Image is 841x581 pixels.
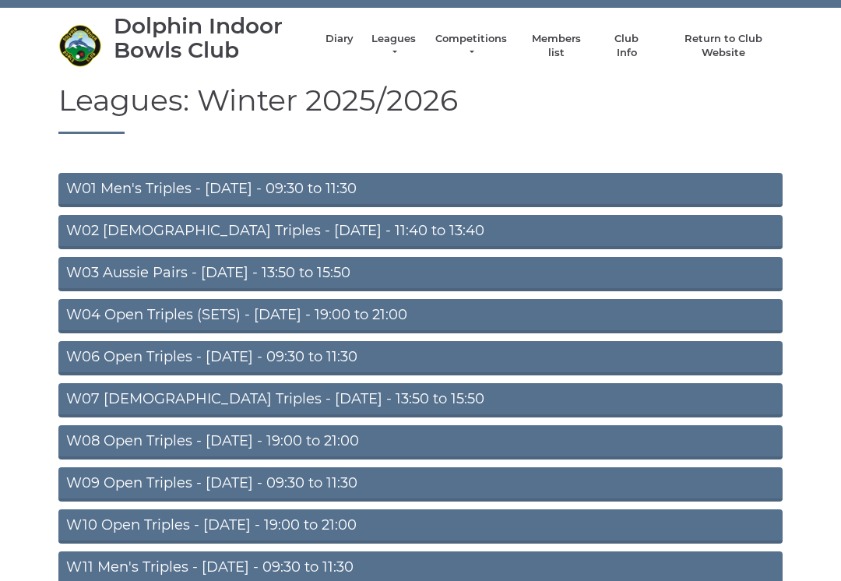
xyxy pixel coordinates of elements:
a: W10 Open Triples - [DATE] - 19:00 to 21:00 [58,509,783,544]
a: Return to Club Website [665,32,783,60]
div: Dolphin Indoor Bowls Club [114,14,310,62]
a: W07 [DEMOGRAPHIC_DATA] Triples - [DATE] - 13:50 to 15:50 [58,383,783,417]
a: W02 [DEMOGRAPHIC_DATA] Triples - [DATE] - 11:40 to 13:40 [58,215,783,249]
a: W06 Open Triples - [DATE] - 09:30 to 11:30 [58,341,783,375]
a: Competitions [434,32,508,60]
a: W03 Aussie Pairs - [DATE] - 13:50 to 15:50 [58,257,783,291]
a: Members list [523,32,588,60]
a: W04 Open Triples (SETS) - [DATE] - 19:00 to 21:00 [58,299,783,333]
a: Club Info [604,32,649,60]
img: Dolphin Indoor Bowls Club [58,24,101,67]
a: Leagues [369,32,418,60]
a: W01 Men's Triples - [DATE] - 09:30 to 11:30 [58,173,783,207]
a: W08 Open Triples - [DATE] - 19:00 to 21:00 [58,425,783,460]
a: W09 Open Triples - [DATE] - 09:30 to 11:30 [58,467,783,502]
h1: Leagues: Winter 2025/2026 [58,84,783,135]
a: Diary [325,32,354,46]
